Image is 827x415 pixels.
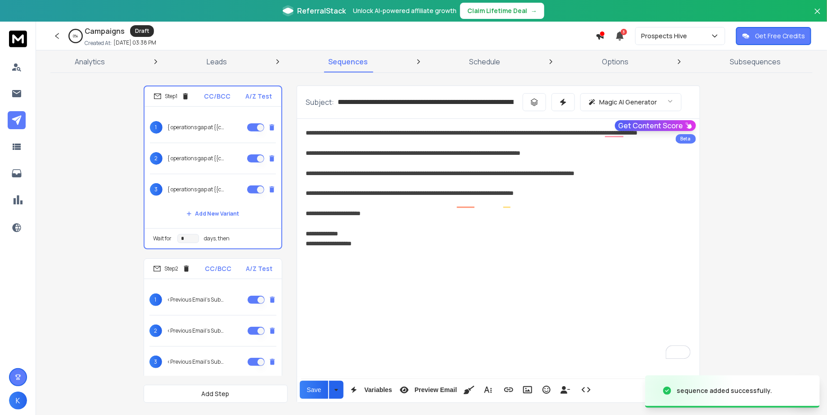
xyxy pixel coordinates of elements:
[328,56,368,67] p: Sequences
[246,92,272,101] p: A/Z Test
[323,51,373,72] a: Sequences
[167,358,225,365] p: <Previous Email's Subject>
[538,381,555,399] button: Emoticons
[150,152,163,165] span: 2
[150,183,163,196] span: 3
[413,386,459,394] span: Preview Email
[470,56,501,67] p: Schedule
[75,56,105,67] p: Analytics
[149,356,162,368] span: 3
[531,6,537,15] span: →
[600,98,657,107] p: Magic AI Generator
[602,56,628,67] p: Options
[73,33,78,39] p: 0 %
[153,265,190,273] div: Step 2
[300,381,329,399] button: Save
[725,51,786,72] a: Subsequences
[621,29,627,35] span: 3
[345,381,394,399] button: Variables
[149,325,162,337] span: 2
[580,93,682,111] button: Magic AI Generator
[85,26,125,36] h1: Campaigns
[85,40,112,47] p: Created At:
[204,235,230,242] p: days, then
[201,51,232,72] a: Leads
[464,51,506,72] a: Schedule
[168,186,226,193] p: { operations gap at {{companyName}} | how {{companyName}} can free 10+ hours/week | {{firstName}}...
[306,97,334,108] p: Subject:
[297,119,700,368] div: To enrich screen reader interactions, please activate Accessibility in Grammarly extension settings
[179,205,247,223] button: Add New Variant
[207,56,227,67] p: Leads
[641,32,691,41] p: Prospects Hive
[615,120,696,131] button: Get Content Score
[676,134,696,144] div: Beta
[353,6,456,15] p: Unlock AI-powered affiliate growth
[130,25,154,37] div: Draft
[204,92,231,101] p: CC/BCC
[677,386,772,395] div: sequence added successfully.
[150,121,163,134] span: 1
[9,392,27,410] button: K
[755,32,805,41] p: Get Free Credits
[168,155,226,162] p: { operations gap at {{companyName}} | how {{companyName}} can free 10+ hours/week | {{firstName}}...
[500,381,517,399] button: Insert Link (⌘K)
[479,381,497,399] button: More Text
[144,86,282,249] li: Step1CC/BCCA/Z Test1{ operations gap at {{companyName}} | how {{companyName}} can free 15+ hours/...
[362,386,394,394] span: Variables
[396,381,459,399] button: Preview Email
[736,27,811,45] button: Get Free Credits
[149,293,162,306] span: 1
[167,296,225,303] p: <Previous Email's Subject>
[730,56,781,67] p: Subsequences
[519,381,536,399] button: Insert Image (⌘P)
[168,124,226,131] p: { operations gap at {{companyName}} | how {{companyName}} can free 15+ hours/week |{{firstName}} ...
[113,39,156,46] p: [DATE] 03:38 PM
[69,51,110,72] a: Analytics
[597,51,634,72] a: Options
[557,381,574,399] button: Insert Unsubscribe Link
[144,385,288,403] button: Add Step
[154,92,190,100] div: Step 1
[167,327,225,334] p: <Previous Email's Subject>
[297,5,346,16] span: ReferralStack
[578,381,595,399] button: Code View
[812,5,823,27] button: Close banner
[154,235,172,242] p: Wait for
[461,381,478,399] button: Clean HTML
[246,264,273,273] p: A/Z Test
[460,3,544,19] button: Claim Lifetime Deal→
[205,264,231,273] p: CC/BCC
